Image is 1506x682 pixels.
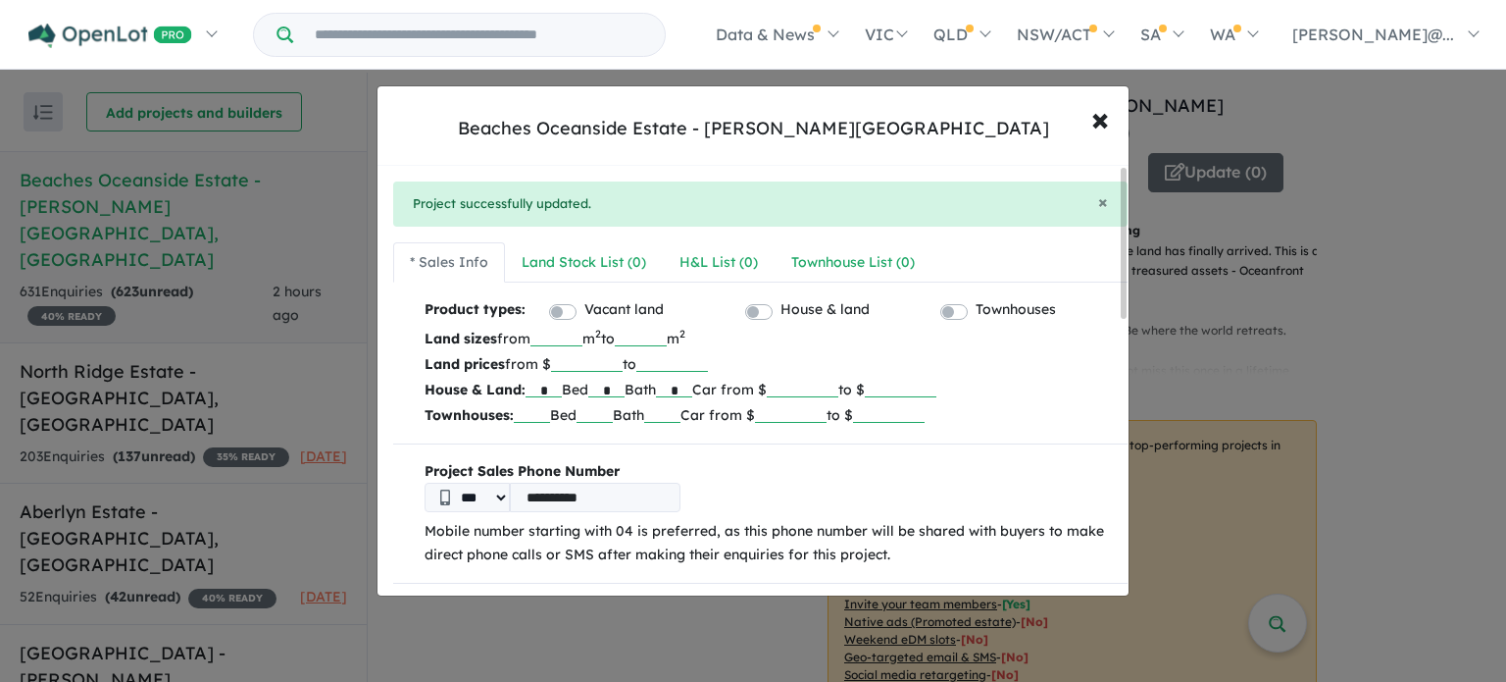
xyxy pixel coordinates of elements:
b: House & Land: [425,381,526,398]
p: from m to m [425,326,1113,351]
b: Townhouses: [425,406,514,424]
p: Bed Bath Car from $ to $ [425,377,1113,402]
div: H&L List ( 0 ) [679,251,758,275]
div: * Sales Info [410,251,488,275]
b: Product types: [425,298,526,325]
button: Close [1098,193,1108,211]
img: Openlot PRO Logo White [28,24,192,48]
b: Project Sales Phone Number [425,460,1113,484]
p: Mobile number starting with 04 is preferred, as this phone number will be shared with buyers to m... [425,520,1113,567]
span: × [1098,190,1108,213]
b: Land prices [425,355,505,373]
label: Vacant land [584,298,664,322]
p: Bed Bath Car from $ to $ [425,402,1113,428]
p: from $ to [425,351,1113,377]
sup: 2 [679,327,685,341]
b: Land sizes [425,330,497,347]
label: House & land [780,298,870,322]
img: Phone icon [440,490,450,505]
label: Townhouses [976,298,1056,322]
span: × [1091,97,1109,139]
span: [PERSON_NAME]@... [1292,25,1454,44]
div: Townhouse List ( 0 ) [791,251,915,275]
input: Try estate name, suburb, builder or developer [297,14,661,56]
div: Land Stock List ( 0 ) [522,251,646,275]
div: Beaches Oceanside Estate - [PERSON_NAME][GEOGRAPHIC_DATA] [458,116,1049,141]
sup: 2 [595,327,601,341]
div: Project successfully updated. [393,182,1128,227]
